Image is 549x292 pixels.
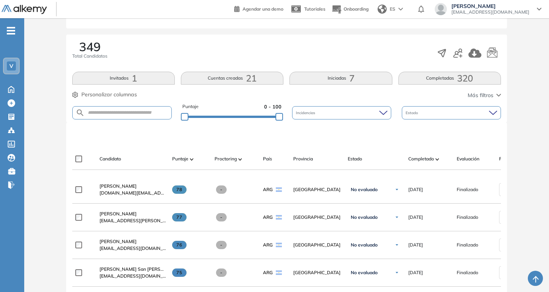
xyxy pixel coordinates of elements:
span: - [216,213,227,221]
span: Finalizado [457,269,478,276]
img: Ícono de flecha [395,215,399,220]
span: [DATE] [408,242,423,248]
span: No evaluado [351,214,378,220]
span: [DATE] [408,214,423,221]
span: No evaluado [351,270,378,276]
span: ARG [263,269,273,276]
img: Ícono de flecha [395,270,399,275]
img: [missing "en.ARROW_ALT" translation] [435,158,439,160]
span: [GEOGRAPHIC_DATA] [293,186,342,193]
span: Candidato [100,155,121,162]
span: Puntaje [182,103,199,110]
span: 75 [172,268,187,277]
button: Completadas320 [398,72,501,85]
span: Completado [408,155,434,162]
span: Total Candidatos [72,53,107,60]
span: [EMAIL_ADDRESS][DOMAIN_NAME] [100,273,166,279]
a: [PERSON_NAME] [100,183,166,190]
span: No evaluado [351,187,378,193]
a: [PERSON_NAME] [100,210,166,217]
img: ARG [276,243,282,247]
a: [PERSON_NAME] [100,238,166,245]
span: V [9,63,13,69]
span: Más filtros [468,91,493,99]
span: Puntaje [172,155,188,162]
span: Finalizado [457,214,478,221]
span: [PERSON_NAME] [451,3,529,9]
span: ARG [263,186,273,193]
span: Incidencias [296,110,317,116]
button: Onboarding [331,1,369,17]
img: Ícono de flecha [395,187,399,192]
span: Estado [406,110,420,116]
img: arrow [398,8,403,11]
img: [missing "en.ARROW_ALT" translation] [190,158,194,160]
button: Iniciadas7 [289,72,392,85]
span: Personalizar columnas [81,91,137,99]
span: Finalizado [457,186,478,193]
button: Personalizar columnas [72,91,137,99]
iframe: Chat Widget [511,256,549,292]
img: ARG [276,270,282,275]
img: Logo [2,5,47,14]
span: [PERSON_NAME] San [PERSON_NAME] [100,266,184,272]
div: Incidencias [292,106,391,119]
span: 77 [172,213,187,221]
img: world [378,5,387,14]
span: [PERSON_NAME] [100,211,137,217]
span: [PERSON_NAME] [100,183,137,189]
span: ARG [263,242,273,248]
span: - [216,185,227,194]
span: Fecha límite [499,155,525,162]
span: [GEOGRAPHIC_DATA] [293,269,342,276]
span: Provincia [293,155,313,162]
span: - [216,268,227,277]
span: [DOMAIN_NAME][EMAIL_ADDRESS][DOMAIN_NAME] [100,190,166,196]
img: ARG [276,187,282,192]
span: [EMAIL_ADDRESS][PERSON_NAME][DOMAIN_NAME] [100,217,166,224]
span: País [263,155,272,162]
button: Invitados1 [72,72,175,85]
img: ARG [276,215,282,220]
span: 349 [79,41,101,53]
span: [PERSON_NAME] [100,239,137,244]
span: Finalizado [457,242,478,248]
span: Tutoriales [304,6,325,12]
button: Más filtros [468,91,501,99]
span: Proctoring [215,155,237,162]
img: SEARCH_ALT [76,108,85,118]
span: 78 [172,185,187,194]
span: - [216,241,227,249]
span: [EMAIL_ADDRESS][DOMAIN_NAME] [100,245,166,252]
span: [GEOGRAPHIC_DATA] [293,242,342,248]
span: [DATE] [408,269,423,276]
img: Ícono de flecha [395,243,399,247]
span: No evaluado [351,242,378,248]
span: Evaluación [457,155,479,162]
span: ES [390,6,395,13]
span: 0 - 100 [264,103,281,110]
span: 76 [172,241,187,249]
span: Agendar una demo [243,6,283,12]
div: Widget de chat [511,256,549,292]
span: Estado [348,155,362,162]
span: Onboarding [344,6,369,12]
div: Estado [402,106,501,119]
span: [DATE] [408,186,423,193]
span: [GEOGRAPHIC_DATA] [293,214,342,221]
img: [missing "en.ARROW_ALT" translation] [238,158,242,160]
a: [PERSON_NAME] San [PERSON_NAME] [100,266,166,273]
button: Cuentas creadas21 [181,72,283,85]
a: Agendar una demo [234,4,283,13]
i: - [7,30,15,31]
span: [EMAIL_ADDRESS][DOMAIN_NAME] [451,9,529,15]
span: ARG [263,214,273,221]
